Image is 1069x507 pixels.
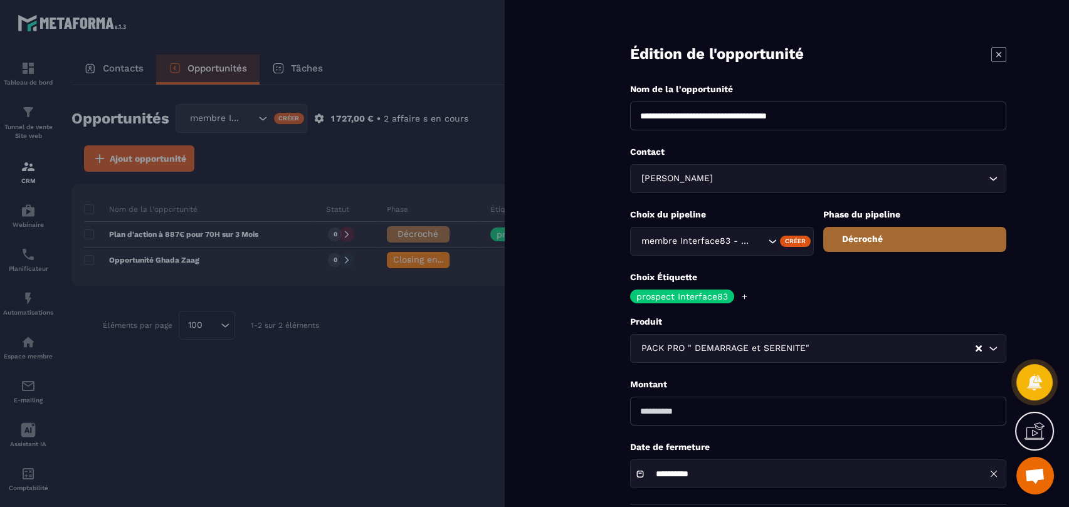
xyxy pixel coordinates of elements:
div: Ouvrir le chat [1016,457,1054,494]
input: Search for option [752,234,765,248]
p: Choix Étiquette [630,271,1006,283]
p: Phase du pipeline [823,209,1007,221]
p: Montant [630,379,1006,390]
div: Search for option [630,227,814,256]
p: Nom de la l'opportunité [630,83,1006,95]
p: Édition de l'opportunité [630,44,804,65]
p: Produit [630,316,1006,328]
div: Search for option [630,164,1006,193]
p: Choix du pipeline [630,209,814,221]
p: prospect Interface83 [636,292,728,301]
div: Créer [780,236,811,247]
p: Contact [630,146,1006,158]
div: Search for option [630,334,1006,363]
button: Clear Selected [976,344,982,353]
span: PACK PRO " DEMARRAGE et SERENITE" [638,342,812,355]
p: Date de fermeture [630,441,1006,453]
span: membre Interface83 - 1227€ - 887€ [638,234,752,248]
span: [PERSON_NAME] [638,172,715,186]
input: Search for option [715,172,986,186]
input: Search for option [812,342,974,355]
